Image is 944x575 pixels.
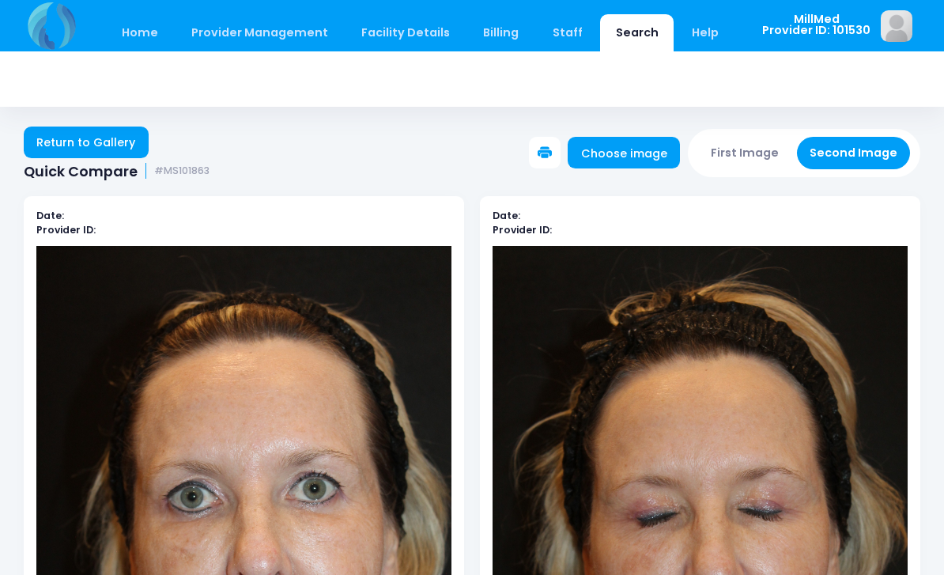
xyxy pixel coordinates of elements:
img: image [881,10,912,42]
a: Choose image [568,137,680,168]
b: Date: [493,209,520,222]
a: Provider Management [176,14,343,51]
a: Billing [468,14,534,51]
button: First Image [698,137,792,169]
a: Search [600,14,674,51]
b: Date: [36,209,64,222]
span: Quick Compare [24,163,138,180]
b: Provider ID: [493,223,552,236]
b: Provider ID: [36,223,96,236]
a: Return to Gallery [24,127,149,158]
a: Staff [537,14,598,51]
a: Home [106,14,173,51]
button: Second Image [797,137,911,169]
a: Facility Details [346,14,466,51]
a: Help [677,14,734,51]
span: MillMed Provider ID: 101530 [762,13,870,36]
small: #MS101863 [154,165,210,177]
